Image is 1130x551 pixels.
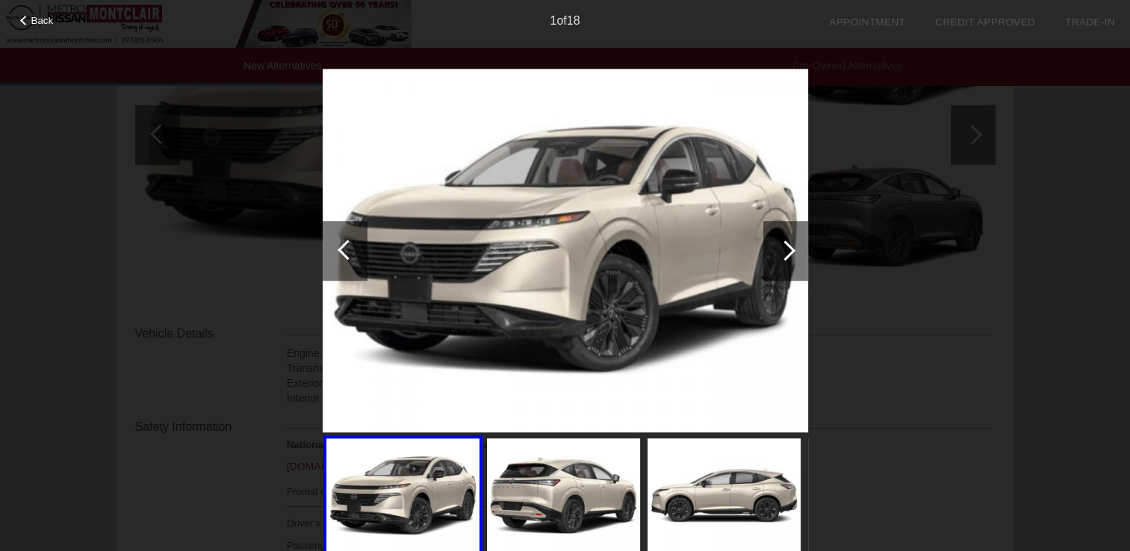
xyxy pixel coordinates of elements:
span: 18 [567,14,580,27]
a: Appointment [829,16,905,28]
a: Credit Approved [935,16,1035,28]
span: 1 [550,14,556,27]
img: image.aspx [323,69,808,433]
a: Trade-In [1065,16,1115,28]
span: Back [31,15,54,26]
